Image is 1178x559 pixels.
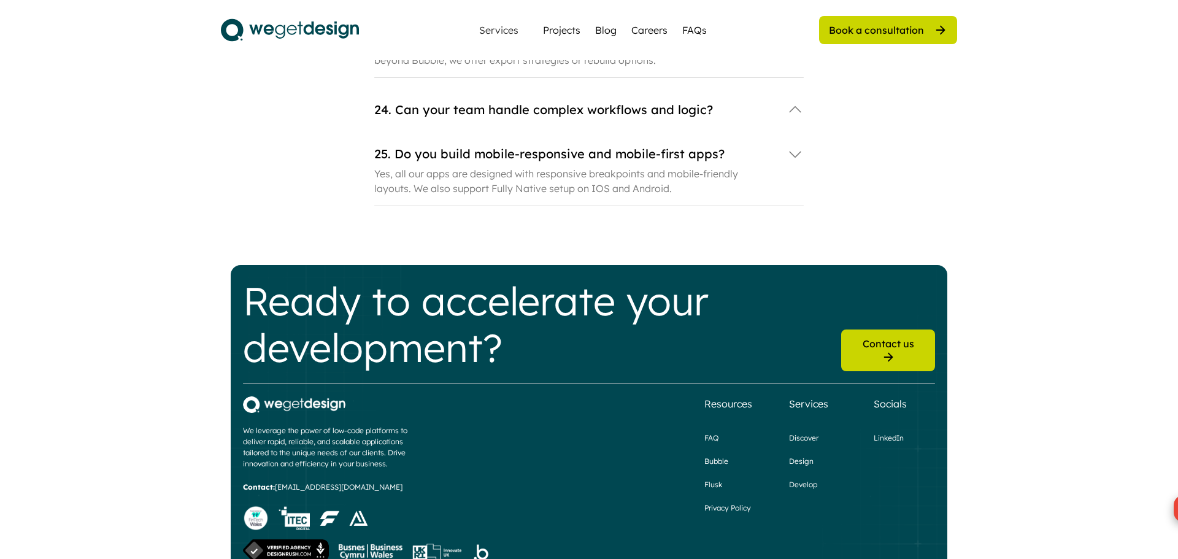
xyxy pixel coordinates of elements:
[704,396,752,411] div: Resources
[789,433,818,444] a: Discover
[874,433,904,444] a: LinkedIn
[631,23,668,37] a: Careers
[279,506,310,530] img: HNYRHc.tif.png
[243,396,345,413] img: 4b569577-11d7-4442-95fc-ebbb524e5eb8.png
[349,511,368,526] img: Layer_1.png
[243,482,275,492] strong: Contact:
[704,433,718,444] a: FAQ
[374,145,775,163] div: 25. Do you build mobile-responsive and mobile-first apps?
[704,503,751,514] a: Privacy Policy
[543,23,580,37] a: Projects
[789,456,814,467] a: Design
[221,15,359,45] img: logo.svg
[863,337,914,350] div: Contact us
[243,482,402,493] div: [EMAIL_ADDRESS][DOMAIN_NAME]
[595,23,617,37] a: Blog
[243,505,269,531] img: Website%20Badge%20Light%201.png
[374,101,775,118] div: 24. Can your team handle complex workflows and logic?
[320,511,339,526] img: image%201%20%281%29.png
[243,425,427,469] div: We leverage the power of low-code platforms to deliver rapid, reliable, and scalable applications...
[789,396,828,411] div: Services
[704,479,722,490] a: Flusk
[789,479,817,490] a: Develop
[704,456,728,467] a: Bubble
[874,396,907,411] div: Socials
[829,23,924,37] div: Book a consultation
[243,277,831,372] div: Ready to accelerate your development?
[474,25,523,35] div: Services
[682,23,707,37] a: FAQs
[374,166,742,196] div: Yes, all our apps are designed with responsive breakpoints and mobile-friendly layouts. We also s...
